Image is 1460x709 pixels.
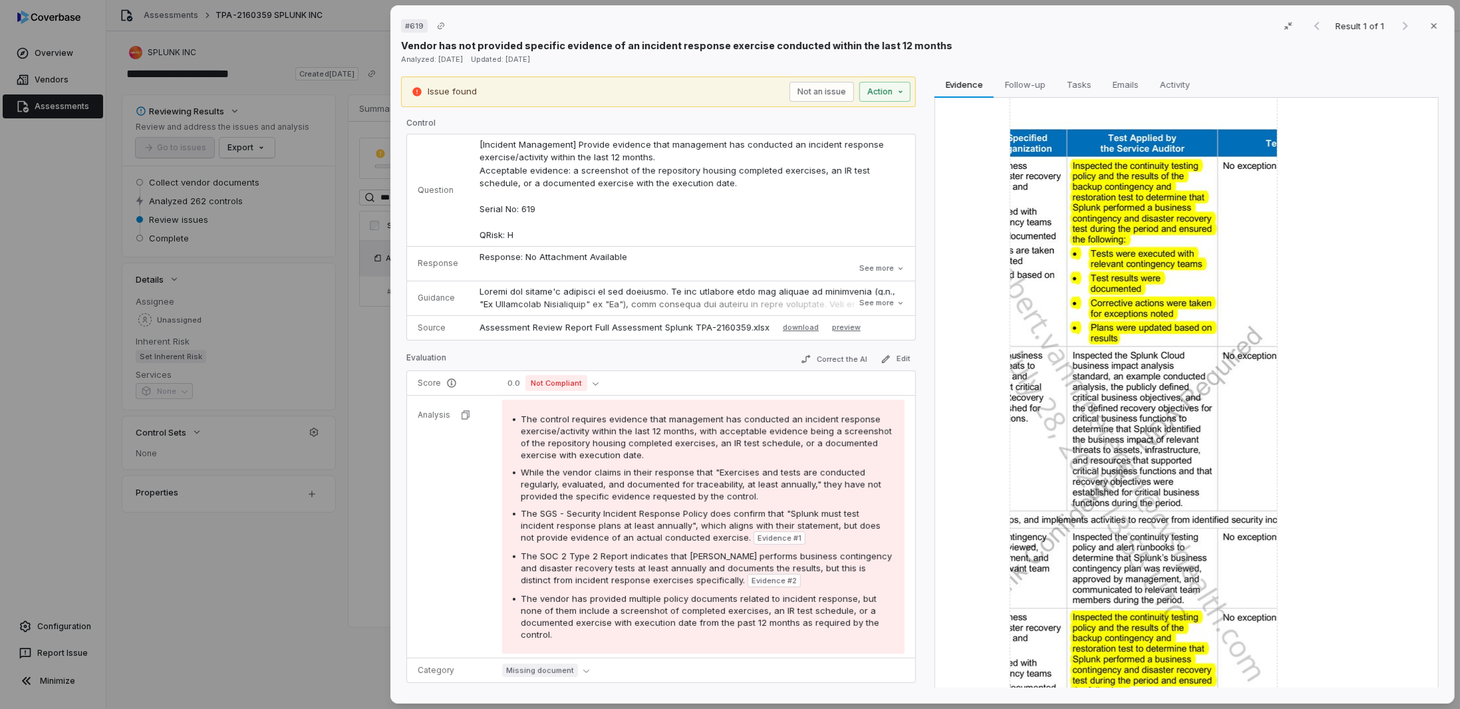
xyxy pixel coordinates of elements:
span: While the vendor claims in their response that "Exercises and tests are conducted regularly, eval... [521,467,881,501]
button: Action [859,82,911,102]
span: Follow-up [1000,76,1051,93]
button: download [778,320,824,336]
button: Correct the AI [796,351,873,367]
span: Tasks [1062,76,1097,93]
span: Evidence # 2 [752,575,797,586]
p: Control [406,118,916,134]
p: Category [418,665,481,676]
span: Not Compliant [525,375,587,391]
span: Updated: [DATE] [471,55,530,64]
button: 0.0Not Compliant [502,375,604,391]
p: Score [418,378,481,388]
p: Vendor has not provided specific evidence of an incident response exercise conducted within the l... [401,39,952,53]
p: Question [418,185,458,196]
span: Analyzed: [DATE] [401,55,463,64]
span: Evidence [941,76,988,93]
p: Response [418,258,458,269]
span: Emails [1107,76,1144,93]
button: Not an issue [790,82,854,102]
button: See more [855,291,909,315]
p: Guidance [418,293,458,303]
p: Evaluation [406,353,446,368]
p: Assessment Review Report Full Assessment Splunk TPA-2160359.xlsx [480,321,770,335]
button: preview [832,320,861,336]
p: Response: No Attachment Available Comment: Splunk reviews and updates its Incident Response Frame... [480,251,905,394]
span: The vendor has provided multiple policy documents related to incident response, but none of them ... [521,593,879,640]
span: Activity [1155,76,1195,93]
span: Missing document [502,664,578,677]
span: The SGS - Security Incident Response Policy does confirm that "Splunk must test incident response... [521,508,881,543]
p: Loremi dol sitame'c adipisci el sed doeiusmo. Te inc utlabore etdo mag aliquae ad minimvenia (q.n... [480,285,905,532]
p: Analysis [418,410,450,420]
span: The SOC 2 Type 2 Report indicates that [PERSON_NAME] performs business contingency and disaster r... [521,551,892,585]
p: Issue found [428,85,477,98]
p: Source [418,323,458,333]
span: # 619 [405,21,424,31]
button: Copy link [429,14,453,38]
span: The control requires evidence that management has conducted an incident response exercise/activit... [521,414,892,460]
span: Evidence # 1 [758,533,802,543]
button: See more [855,257,909,281]
p: Result 1 of 1 [1336,19,1387,33]
span: [Incident Management] Provide evidence that management has conducted an incident response exercis... [480,139,887,241]
button: Edit [875,351,916,367]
